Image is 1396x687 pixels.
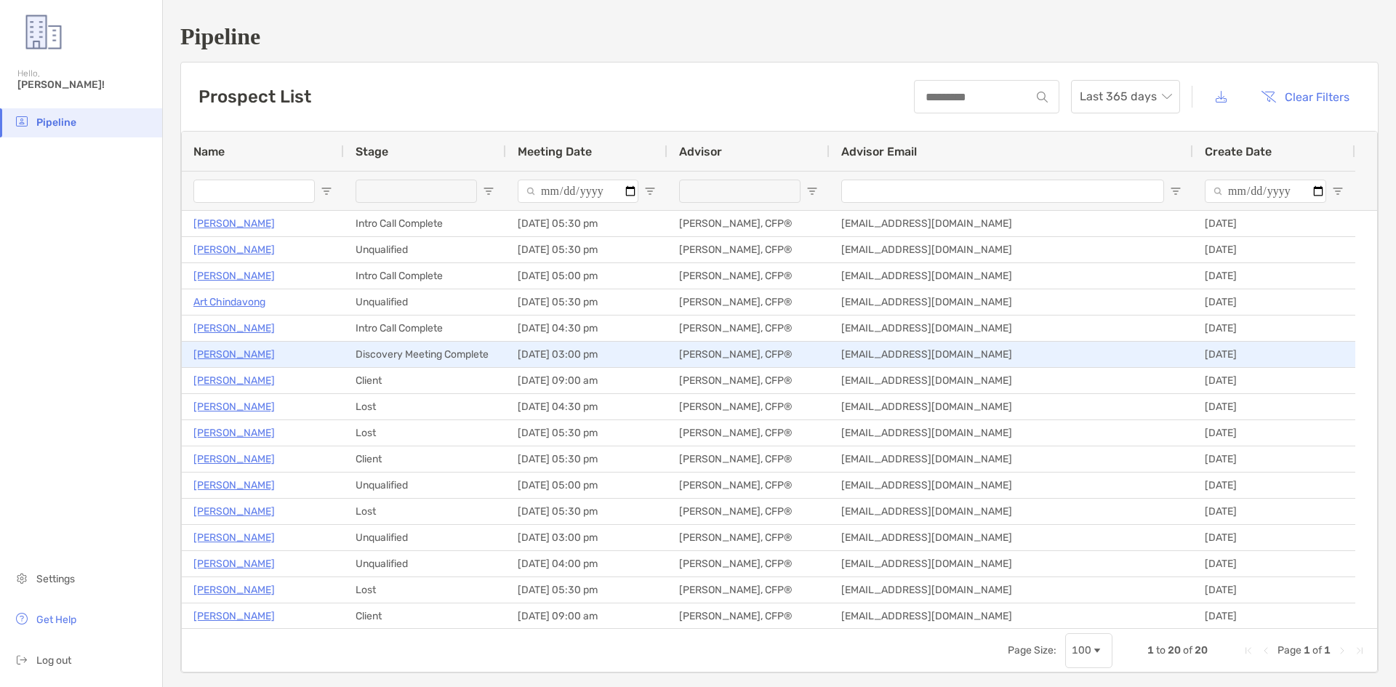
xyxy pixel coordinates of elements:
[679,145,722,158] span: Advisor
[1193,368,1355,393] div: [DATE]
[830,316,1193,341] div: [EMAIL_ADDRESS][DOMAIN_NAME]
[1156,644,1166,656] span: to
[36,654,71,667] span: Log out
[344,316,506,341] div: Intro Call Complete
[193,502,275,521] a: [PERSON_NAME]
[1008,644,1056,656] div: Page Size:
[1170,185,1182,197] button: Open Filter Menu
[1193,499,1355,524] div: [DATE]
[1193,577,1355,603] div: [DATE]
[1193,211,1355,236] div: [DATE]
[193,581,275,599] a: [PERSON_NAME]
[830,603,1193,629] div: [EMAIL_ADDRESS][DOMAIN_NAME]
[193,450,275,468] a: [PERSON_NAME]
[344,446,506,472] div: Client
[13,569,31,587] img: settings icon
[193,293,265,311] a: Art Chindavong
[1336,645,1348,656] div: Next Page
[830,342,1193,367] div: [EMAIL_ADDRESS][DOMAIN_NAME]
[830,394,1193,419] div: [EMAIL_ADDRESS][DOMAIN_NAME]
[193,214,275,233] p: [PERSON_NAME]
[830,551,1193,576] div: [EMAIL_ADDRESS][DOMAIN_NAME]
[344,289,506,315] div: Unqualified
[506,211,667,236] div: [DATE] 05:30 pm
[17,6,70,58] img: Zoe Logo
[1193,263,1355,289] div: [DATE]
[193,241,275,259] a: [PERSON_NAME]
[1193,316,1355,341] div: [DATE]
[13,610,31,627] img: get-help icon
[506,316,667,341] div: [DATE] 04:30 pm
[506,525,667,550] div: [DATE] 03:00 pm
[667,263,830,289] div: [PERSON_NAME], CFP®
[1277,644,1301,656] span: Page
[344,342,506,367] div: Discovery Meeting Complete
[193,371,275,390] a: [PERSON_NAME]
[1193,237,1355,262] div: [DATE]
[518,180,638,203] input: Meeting Date Filter Input
[1250,81,1360,113] button: Clear Filters
[344,368,506,393] div: Client
[1037,92,1048,103] img: input icon
[1324,644,1331,656] span: 1
[1304,644,1310,656] span: 1
[193,424,275,442] p: [PERSON_NAME]
[344,551,506,576] div: Unqualified
[483,185,494,197] button: Open Filter Menu
[193,476,275,494] p: [PERSON_NAME]
[193,319,275,337] a: [PERSON_NAME]
[1195,644,1208,656] span: 20
[667,473,830,498] div: [PERSON_NAME], CFP®
[1168,644,1181,656] span: 20
[1193,394,1355,419] div: [DATE]
[1193,342,1355,367] div: [DATE]
[193,607,275,625] a: [PERSON_NAME]
[1080,81,1171,113] span: Last 365 days
[1072,644,1091,656] div: 100
[830,499,1193,524] div: [EMAIL_ADDRESS][DOMAIN_NAME]
[667,237,830,262] div: [PERSON_NAME], CFP®
[1332,185,1344,197] button: Open Filter Menu
[506,577,667,603] div: [DATE] 05:30 pm
[356,145,388,158] span: Stage
[1193,289,1355,315] div: [DATE]
[830,263,1193,289] div: [EMAIL_ADDRESS][DOMAIN_NAME]
[667,446,830,472] div: [PERSON_NAME], CFP®
[1260,645,1272,656] div: Previous Page
[193,529,275,547] a: [PERSON_NAME]
[667,420,830,446] div: [PERSON_NAME], CFP®
[667,551,830,576] div: [PERSON_NAME], CFP®
[13,113,31,130] img: pipeline icon
[344,577,506,603] div: Lost
[506,551,667,576] div: [DATE] 04:00 pm
[344,420,506,446] div: Lost
[830,525,1193,550] div: [EMAIL_ADDRESS][DOMAIN_NAME]
[506,368,667,393] div: [DATE] 09:00 am
[344,603,506,629] div: Client
[667,316,830,341] div: [PERSON_NAME], CFP®
[1193,473,1355,498] div: [DATE]
[1065,633,1112,668] div: Page Size
[506,342,667,367] div: [DATE] 03:00 pm
[830,446,1193,472] div: [EMAIL_ADDRESS][DOMAIN_NAME]
[1205,180,1326,203] input: Create Date Filter Input
[667,368,830,393] div: [PERSON_NAME], CFP®
[830,289,1193,315] div: [EMAIL_ADDRESS][DOMAIN_NAME]
[1193,420,1355,446] div: [DATE]
[193,345,275,363] a: [PERSON_NAME]
[667,289,830,315] div: [PERSON_NAME], CFP®
[506,473,667,498] div: [DATE] 05:00 pm
[13,651,31,668] img: logout icon
[506,446,667,472] div: [DATE] 05:30 pm
[344,525,506,550] div: Unqualified
[344,473,506,498] div: Unqualified
[344,394,506,419] div: Lost
[344,237,506,262] div: Unqualified
[193,398,275,416] a: [PERSON_NAME]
